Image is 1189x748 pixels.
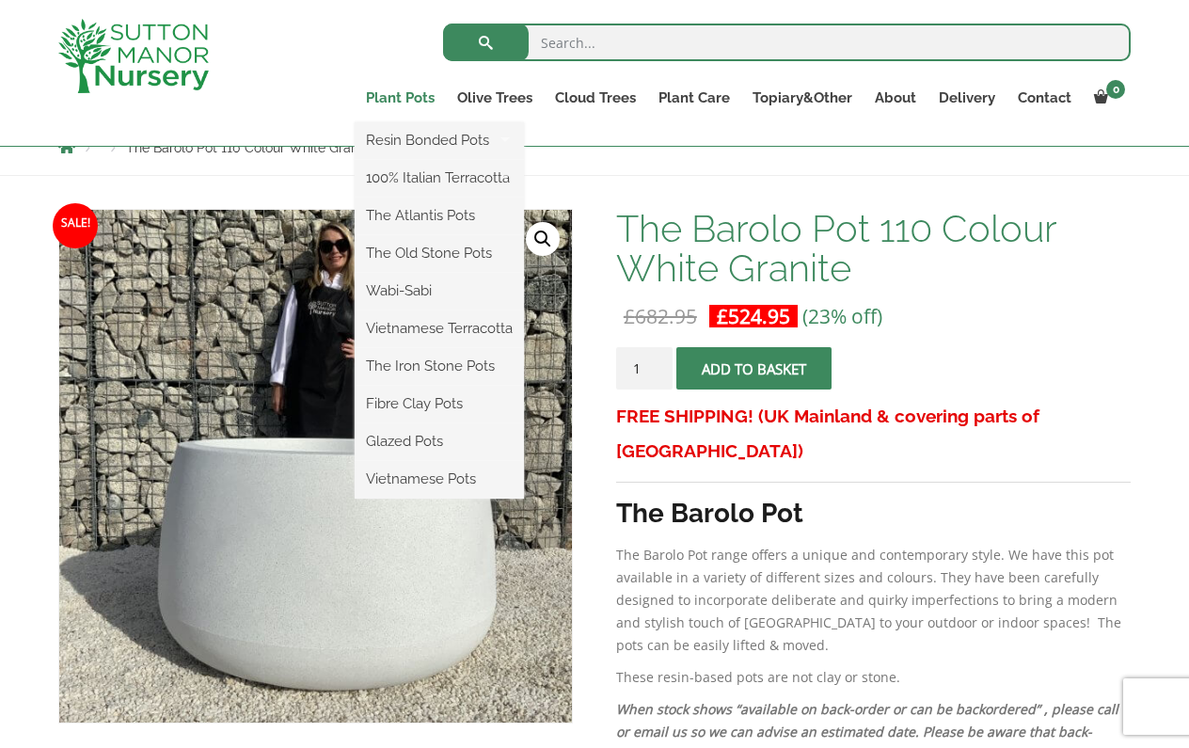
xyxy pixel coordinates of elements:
bdi: 682.95 [624,303,697,329]
a: About [864,85,927,111]
a: Contact [1007,85,1083,111]
a: Vietnamese Terracotta [355,314,524,342]
h3: FREE SHIPPING! (UK Mainland & covering parts of [GEOGRAPHIC_DATA]) [616,399,1131,469]
a: 100% Italian Terracotta [355,164,524,192]
p: These resin-based pots are not clay or stone. [616,666,1131,689]
input: Search... [443,24,1131,61]
a: The Atlantis Pots [355,201,524,230]
bdi: 524.95 [717,303,790,329]
a: Topiary&Other [741,85,864,111]
a: Plant Care [647,85,741,111]
a: Wabi-Sabi [355,277,524,305]
nav: Breadcrumbs [58,139,1131,154]
span: 0 [1106,80,1125,99]
strong: The Barolo Pot [616,498,803,529]
img: The Barolo Pot 110 Colour White Granite - IMG 8126 scaled [572,210,1085,723]
a: Delivery [927,85,1007,111]
button: Add to basket [676,347,832,390]
span: The Barolo Pot 110 Colour White Granite [126,140,373,155]
span: (23% off) [802,303,882,329]
img: logo [58,19,209,93]
a: Plant Pots [355,85,446,111]
span: Sale! [53,203,98,248]
input: Product quantity [616,347,673,390]
a: Resin Bonded Pots [355,126,524,154]
a: Glazed Pots [355,427,524,455]
a: The Old Stone Pots [355,239,524,267]
a: The Iron Stone Pots [355,352,524,380]
a: View full-screen image gallery [526,222,560,256]
a: Olive Trees [446,85,544,111]
p: The Barolo Pot range offers a unique and contemporary style. We have this pot available in a vari... [616,544,1131,657]
a: 0 [1083,85,1131,111]
a: Vietnamese Pots [355,465,524,493]
a: Cloud Trees [544,85,647,111]
span: £ [624,303,635,329]
span: £ [717,303,728,329]
a: Fibre Clay Pots [355,390,524,418]
h1: The Barolo Pot 110 Colour White Granite [616,209,1131,288]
